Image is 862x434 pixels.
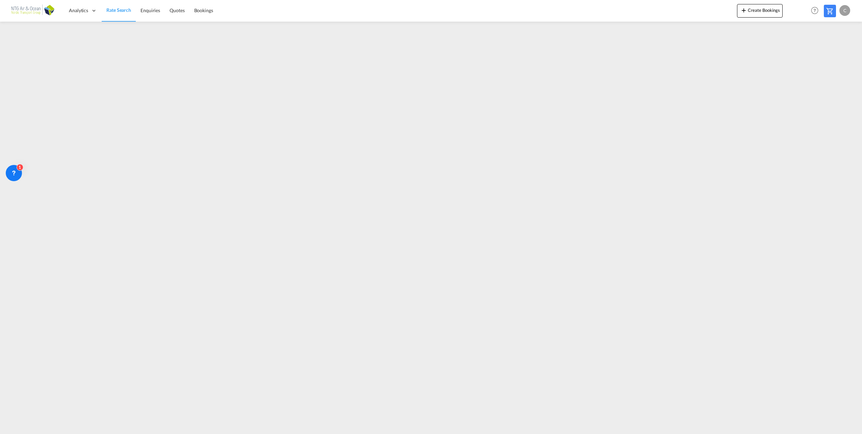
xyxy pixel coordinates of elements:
[809,5,820,16] span: Help
[69,7,88,14] span: Analytics
[737,4,783,18] button: icon-plus 400-fgCreate Bookings
[170,7,184,13] span: Quotes
[809,5,824,17] div: Help
[839,5,850,16] div: C
[106,7,131,13] span: Rate Search
[740,6,748,14] md-icon: icon-plus 400-fg
[194,7,213,13] span: Bookings
[10,3,56,18] img: b56e2f00b01711ecb5ec2b6763d4c6fb.png
[141,7,160,13] span: Enquiries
